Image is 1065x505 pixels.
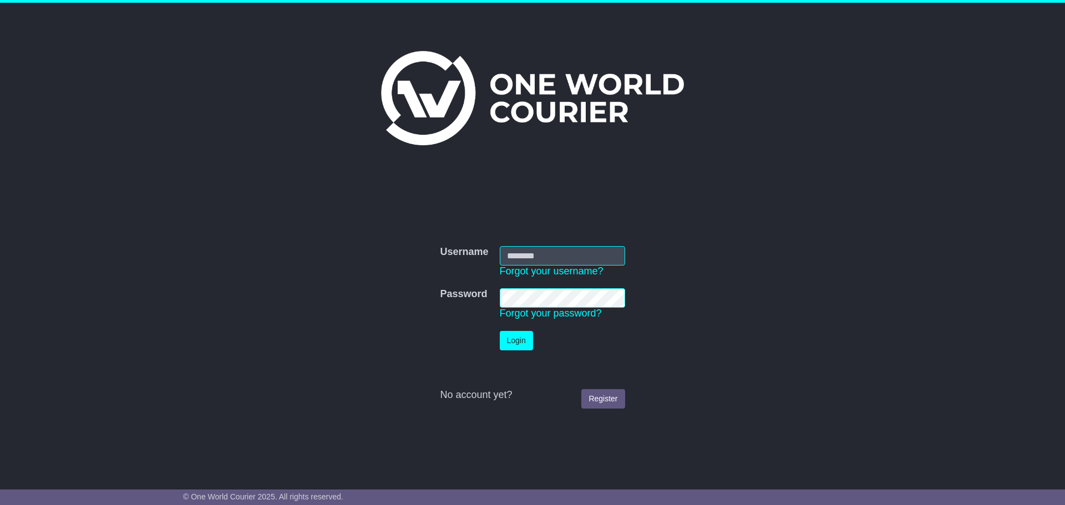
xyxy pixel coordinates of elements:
a: Forgot your password? [500,308,602,319]
div: No account yet? [440,389,625,401]
label: Password [440,288,487,300]
button: Login [500,331,533,350]
label: Username [440,246,488,258]
a: Register [581,389,625,409]
span: © One World Courier 2025. All rights reserved. [183,492,343,501]
img: One World [381,51,684,145]
a: Forgot your username? [500,266,603,277]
